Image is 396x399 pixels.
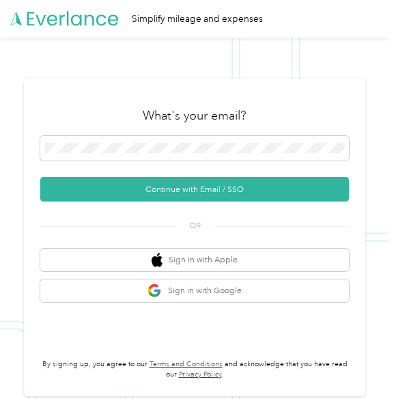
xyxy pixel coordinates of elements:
a: Terms and Conditions [150,359,223,369]
a: Privacy Policy [179,370,222,379]
div: Simplify mileage and expenses [132,12,263,26]
button: Continue with Email / SSO [40,177,349,202]
img: apple logo [152,253,163,267]
img: google logo [147,284,162,298]
button: apple logoSign in with Apple [40,249,349,271]
span: OR [174,220,215,232]
p: By signing up, you agree to our and acknowledge that you have read our . [40,359,349,380]
button: google logoSign in with Google [40,279,349,302]
h3: What's your email? [143,107,246,124]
